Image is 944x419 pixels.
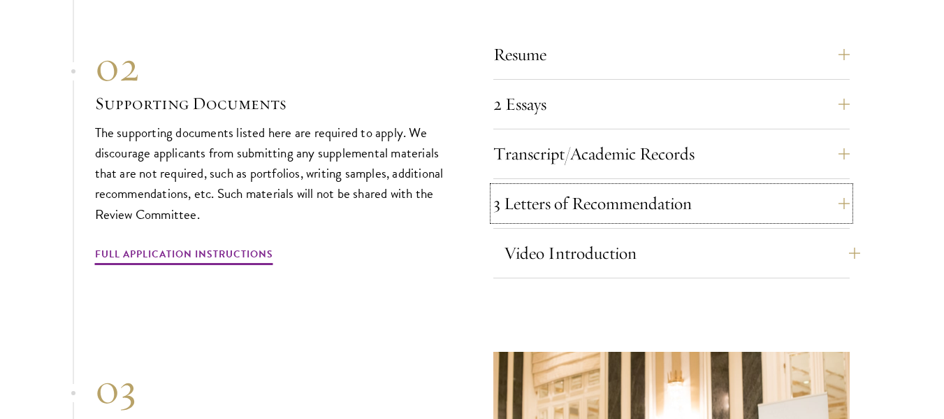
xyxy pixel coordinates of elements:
button: 2 Essays [493,87,850,121]
div: 02 [95,41,451,92]
button: 3 Letters of Recommendation [493,187,850,220]
a: Full Application Instructions [95,246,273,267]
h3: Supporting Documents [95,92,451,115]
button: Resume [493,38,850,71]
button: Video Introduction [504,236,860,270]
button: Transcript/Academic Records [493,137,850,171]
div: 03 [95,364,451,414]
p: The supporting documents listed here are required to apply. We discourage applicants from submitt... [95,122,451,224]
